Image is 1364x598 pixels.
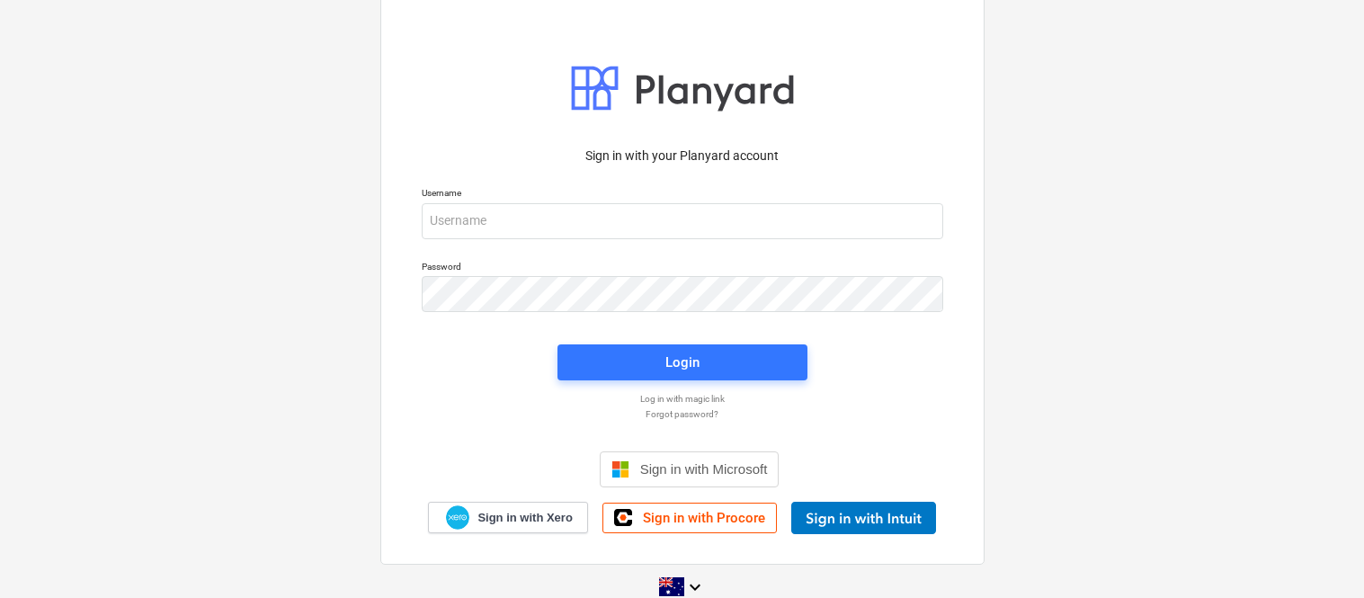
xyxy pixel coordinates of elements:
[428,502,588,533] a: Sign in with Xero
[557,344,807,380] button: Login
[477,510,572,526] span: Sign in with Xero
[611,460,629,478] img: Microsoft logo
[422,187,943,202] p: Username
[643,510,765,526] span: Sign in with Procore
[422,261,943,276] p: Password
[422,147,943,165] p: Sign in with your Planyard account
[422,203,943,239] input: Username
[665,351,700,374] div: Login
[413,393,952,405] a: Log in with magic link
[640,461,768,477] span: Sign in with Microsoft
[684,576,706,598] i: keyboard_arrow_down
[413,408,952,420] a: Forgot password?
[602,503,777,533] a: Sign in with Procore
[446,505,469,530] img: Xero logo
